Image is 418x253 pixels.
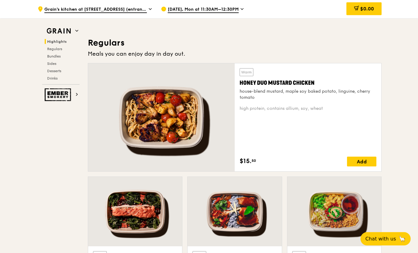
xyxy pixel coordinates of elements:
span: $0.00 [360,6,374,12]
div: high protein, contains allium, soy, wheat [240,106,376,112]
span: Regulars [47,47,62,51]
span: Drinks [47,76,58,80]
button: Chat with us🦙 [360,232,411,246]
div: Warm [240,69,253,76]
span: Highlights [47,39,67,44]
span: Bundles [47,54,61,58]
span: $15. [240,157,252,166]
h3: Regulars [88,38,382,49]
div: Add [347,157,376,167]
span: Desserts [47,69,61,73]
span: [DATE], Mon at 11:30AM–12:30PM [168,6,239,13]
div: house-blend mustard, maple soy baked potato, linguine, cherry tomato [240,89,376,101]
img: Ember Smokery web logo [45,88,73,101]
span: Sides [47,61,56,66]
div: Honey Duo Mustard Chicken [240,79,376,87]
span: Chat with us [365,235,396,243]
div: Meals you can enjoy day in day out. [88,50,382,58]
span: 🦙 [398,235,406,243]
span: Grain's kitchen at [STREET_ADDRESS] (entrance along [PERSON_NAME][GEOGRAPHIC_DATA]) [44,6,147,13]
span: 50 [252,158,256,163]
img: Grain web logo [45,26,73,37]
